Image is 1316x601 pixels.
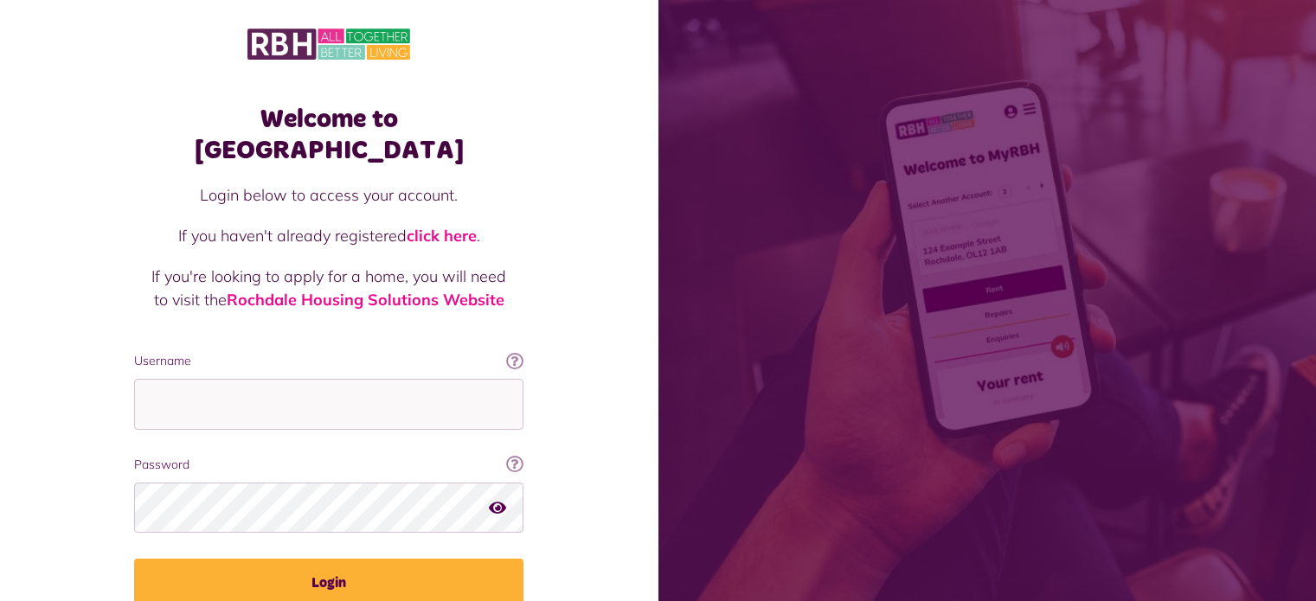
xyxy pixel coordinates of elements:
[134,352,523,370] label: Username
[227,290,504,310] a: Rochdale Housing Solutions Website
[134,104,523,166] h1: Welcome to [GEOGRAPHIC_DATA]
[407,226,477,246] a: click here
[134,456,523,474] label: Password
[151,183,506,207] p: Login below to access your account.
[151,265,506,311] p: If you're looking to apply for a home, you will need to visit the
[247,26,410,62] img: MyRBH
[151,224,506,247] p: If you haven't already registered .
